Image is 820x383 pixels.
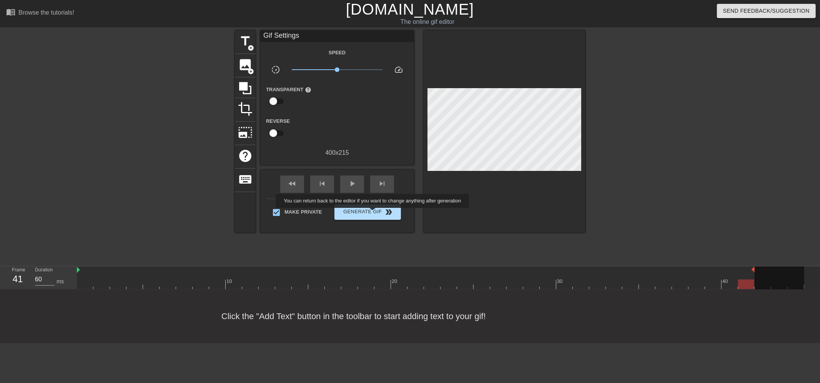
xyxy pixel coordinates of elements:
[238,149,253,163] span: help
[248,68,254,75] span: add_circle
[557,278,564,285] div: 30
[12,272,23,286] div: 41
[378,179,387,188] span: skip_next
[57,278,64,286] div: ms
[35,268,53,273] label: Duration
[348,179,357,188] span: play_arrow
[277,17,578,27] div: The online gif editor
[288,179,297,188] span: fast_rewind
[238,125,253,140] span: photo_size_select_large
[334,204,401,220] button: Generate Gif
[329,49,346,57] label: Speed
[752,266,755,273] img: bound-end.png
[18,9,74,16] div: Browse the tutorials!
[260,148,414,157] div: 400 x 215
[284,208,322,216] span: Make Private
[392,278,399,285] div: 20
[723,6,810,16] span: Send Feedback/Suggestion
[238,172,253,187] span: keyboard
[318,179,327,188] span: skip_previous
[346,1,474,18] a: [DOMAIN_NAME]
[6,7,74,19] a: Browse the tutorials!
[722,278,729,285] div: 40
[717,4,816,18] button: Send Feedback/Suggestion
[266,86,311,94] label: Transparent
[384,207,394,217] span: double_arrow
[6,266,29,289] div: Frame
[6,7,15,17] span: menu_book
[338,207,398,217] span: Generate Gif
[238,102,253,116] span: crop
[248,45,254,51] span: add_circle
[238,34,253,49] span: title
[238,57,253,72] span: image
[394,65,403,74] span: speed
[271,65,280,74] span: slow_motion_video
[266,117,290,125] label: Reverse
[305,87,311,93] span: help
[260,30,414,42] div: Gif Settings
[226,278,233,285] div: 10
